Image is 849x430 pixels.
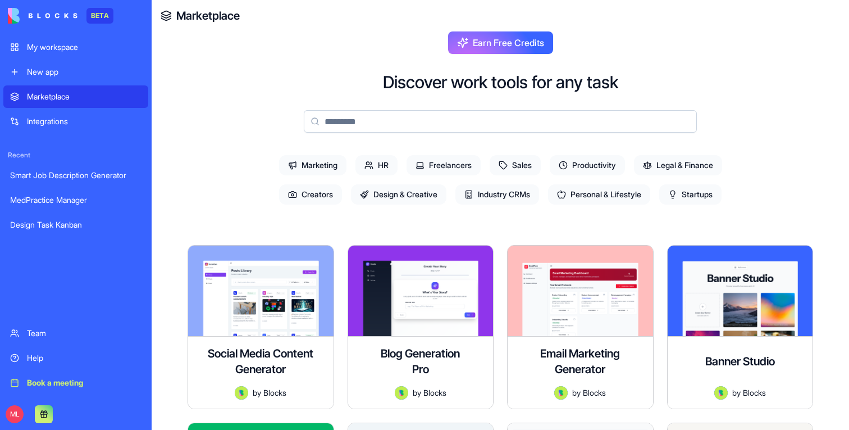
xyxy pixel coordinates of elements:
[27,42,141,53] div: My workspace
[376,346,465,377] h4: Blog Generation Pro
[3,164,148,187] a: Smart Job Description Generator
[473,36,544,49] span: Earn Free Credits
[507,245,654,409] a: Email Marketing GeneratorAvatarbyBlocks
[572,387,581,399] span: by
[355,155,398,175] span: HR
[27,66,141,78] div: New app
[407,155,481,175] span: Freelancers
[3,372,148,394] a: Book a meeting
[357,346,485,377] div: Blog Generation Pro
[27,91,141,102] div: Marketplace
[27,116,141,127] div: Integrations
[554,386,568,400] img: Avatar
[395,386,408,400] img: Avatar
[279,155,346,175] span: Marketing
[235,386,248,400] img: Avatar
[3,322,148,345] a: Team
[732,387,741,399] span: by
[3,85,148,108] a: Marketplace
[714,386,728,400] img: Avatar
[455,184,539,205] span: Industry CRMs
[634,155,722,175] span: Legal & Finance
[3,61,148,83] a: New app
[348,245,494,409] a: Blog Generation ProAvatarbyBlocks
[3,347,148,369] a: Help
[27,352,141,364] div: Help
[583,387,606,399] span: Blocks
[188,245,334,409] a: Social Media Content GeneratorAvatarbyBlocks
[176,8,240,24] a: Marketplace
[253,387,261,399] span: by
[27,328,141,339] div: Team
[705,354,775,369] h4: Banner Studio
[667,245,814,409] a: Banner StudioAvatarbyBlocks
[383,72,618,92] h2: Discover work tools for any task
[27,377,141,388] div: Book a meeting
[10,194,141,206] div: MedPractice Manager
[548,184,650,205] span: Personal & Lifestyle
[677,346,804,377] div: Banner Studio
[351,184,446,205] span: Design & Creative
[279,184,342,205] span: Creators
[10,170,141,181] div: Smart Job Description Generator
[8,8,113,24] a: BETA
[10,219,141,230] div: Design Task Kanban
[6,405,24,423] span: ML
[3,110,148,133] a: Integrations
[743,387,766,399] span: Blocks
[490,155,541,175] span: Sales
[3,189,148,211] a: MedPractice Manager
[8,8,77,24] img: logo
[263,387,286,399] span: Blocks
[517,346,644,377] h4: Email Marketing Generator
[423,387,446,399] span: Blocks
[550,155,625,175] span: Productivity
[197,346,325,377] h4: Social Media Content Generator
[86,8,113,24] div: BETA
[3,214,148,236] a: Design Task Kanban
[413,387,421,399] span: by
[448,31,553,54] button: Earn Free Credits
[3,36,148,58] a: My workspace
[3,151,148,160] span: Recent
[659,184,722,205] span: Startups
